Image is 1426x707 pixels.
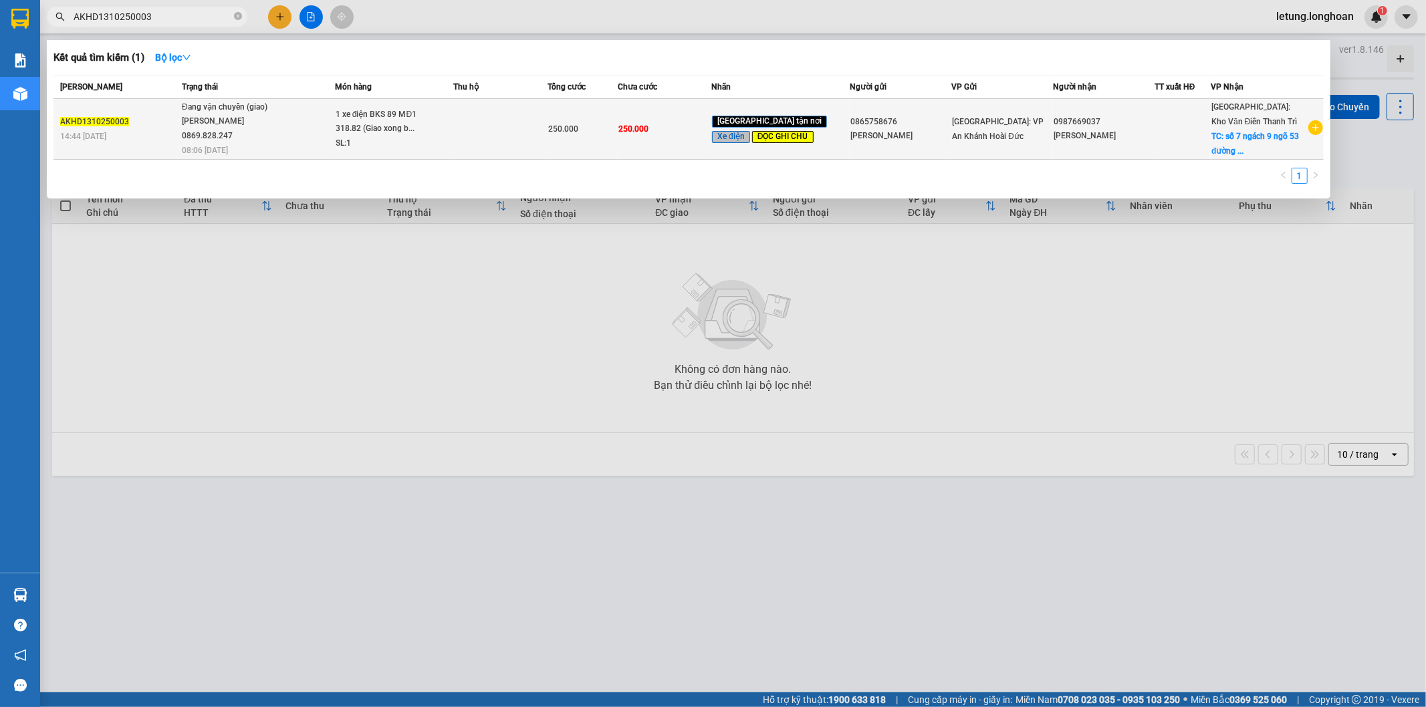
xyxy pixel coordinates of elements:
[74,9,231,24] input: Tìm tên, số ĐT hoặc mã đơn
[1054,129,1154,143] div: [PERSON_NAME]
[850,82,886,92] span: Người gửi
[618,82,657,92] span: Chưa cước
[14,679,27,692] span: message
[234,11,242,23] span: close-circle
[1312,171,1320,179] span: right
[1308,168,1324,184] li: Next Page
[234,12,242,20] span: close-circle
[952,117,1044,141] span: [GEOGRAPHIC_DATA]: VP An Khánh Hoài Đức
[548,82,586,92] span: Tổng cước
[14,649,27,662] span: notification
[1155,82,1195,92] span: TT xuất HĐ
[951,82,977,92] span: VP Gửi
[618,124,648,134] span: 250.000
[548,124,578,134] span: 250.000
[53,51,144,65] h3: Kết quả tìm kiếm ( 1 )
[336,108,436,136] div: 1 xe điện BKS 89 MĐ1 318.82 (Giao xong b...
[1280,171,1288,179] span: left
[155,52,191,63] strong: Bộ lọc
[752,131,814,143] span: ĐỌC GHI CHÚ
[55,12,65,21] span: search
[1292,168,1307,183] a: 1
[60,132,106,141] span: 14:44 [DATE]
[1054,115,1154,129] div: 0987669037
[1211,102,1297,126] span: [GEOGRAPHIC_DATA]: Kho Văn Điển Thanh Trì
[1211,82,1243,92] span: VP Nhận
[182,53,191,62] span: down
[1308,120,1323,135] span: plus-circle
[850,129,951,143] div: [PERSON_NAME]
[1292,168,1308,184] li: 1
[182,100,282,115] div: Đang vận chuyển (giao)
[335,82,372,92] span: Món hàng
[60,117,129,126] span: AKHD1310250003
[182,114,282,143] div: [PERSON_NAME] 0869.828.247
[13,87,27,101] img: warehouse-icon
[13,53,27,67] img: solution-icon
[60,82,122,92] span: [PERSON_NAME]
[711,82,731,92] span: Nhãn
[1276,168,1292,184] button: left
[13,588,27,602] img: warehouse-icon
[11,9,29,29] img: logo-vxr
[1053,82,1096,92] span: Người nhận
[144,47,202,68] button: Bộ lọcdown
[712,131,750,143] span: Xe điện
[14,619,27,631] span: question-circle
[182,146,228,155] span: 08:06 [DATE]
[850,115,951,129] div: 0865758676
[336,136,436,151] div: SL: 1
[712,116,827,128] span: [GEOGRAPHIC_DATA] tận nơi
[1211,132,1299,156] span: TC: số 7 ngách 9 ngõ 53 đường ...
[1276,168,1292,184] li: Previous Page
[454,82,479,92] span: Thu hộ
[1308,168,1324,184] button: right
[182,82,218,92] span: Trạng thái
